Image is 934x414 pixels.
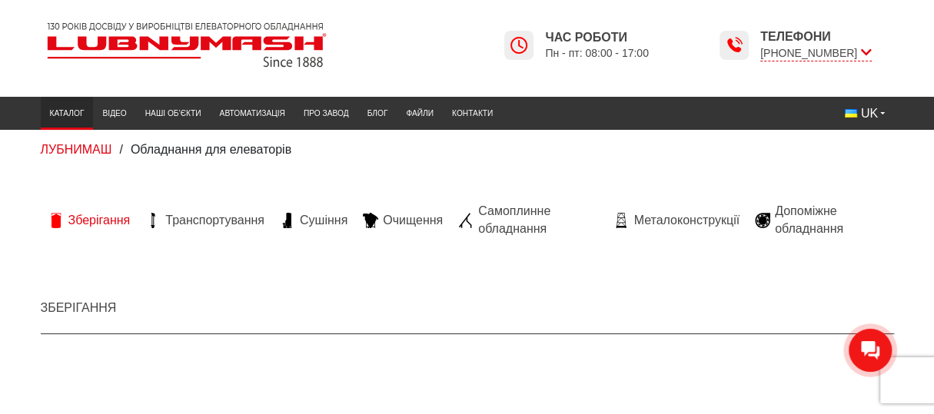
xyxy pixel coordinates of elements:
span: Час роботи [545,29,649,46]
span: Телефони [760,28,872,45]
a: Каталог [41,101,94,126]
span: Обладнання для елеваторів [131,143,291,156]
img: Українська [845,109,857,118]
a: Про завод [294,101,358,126]
span: / [119,143,122,156]
span: Транспортування [165,212,264,229]
span: UK [861,105,878,122]
span: Самоплинне обладнання [478,203,598,237]
a: Контакти [443,101,502,126]
span: Сушіння [300,212,347,229]
a: Зберігання [41,212,138,229]
span: Зберігання [68,212,131,229]
a: Металоконструкції [606,212,746,229]
img: Lubnymash time icon [510,36,528,55]
a: Транспортування [138,212,272,229]
span: Очищення [383,212,443,229]
a: Сушіння [272,212,355,229]
span: Допоміжне обладнання [775,203,886,237]
a: Автоматизація [211,101,294,126]
span: Металоконструкції [633,212,739,229]
a: ЛУБНИМАШ [41,143,112,156]
a: Блог [358,101,397,126]
a: Допоміжне обладнання [747,203,894,237]
a: Зберігання [41,301,117,314]
a: Самоплинне обладнання [450,203,606,237]
button: UK [836,101,894,127]
span: [PHONE_NUMBER] [760,45,872,61]
a: Відео [93,101,135,126]
a: Файли [397,101,443,126]
img: Lubnymash [41,16,333,74]
span: Пн - пт: 08:00 - 17:00 [545,46,649,61]
a: Наші об’єкти [136,101,211,126]
img: Lubnymash time icon [725,36,743,55]
a: Очищення [355,212,450,229]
